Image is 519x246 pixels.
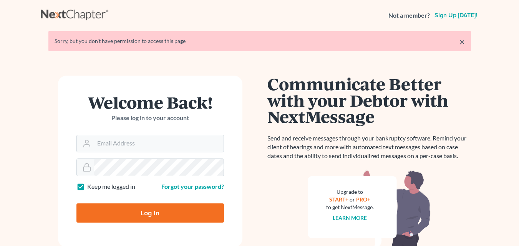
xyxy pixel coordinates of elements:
[433,12,479,18] a: Sign up [DATE]!
[76,114,224,122] p: Please log in to your account
[326,203,374,211] div: to get NextMessage.
[161,183,224,190] a: Forgot your password?
[267,76,471,125] h1: Communicate Better with your Debtor with NextMessage
[350,196,355,203] span: or
[326,188,374,196] div: Upgrade to
[76,94,224,111] h1: Welcome Back!
[459,37,465,46] a: ×
[333,215,367,221] a: Learn more
[356,196,370,203] a: PRO+
[388,11,430,20] strong: Not a member?
[55,37,465,45] div: Sorry, but you don't have permission to access this page
[267,134,471,160] p: Send and receive messages through your bankruptcy software. Remind your client of hearings and mo...
[329,196,348,203] a: START+
[94,135,224,152] input: Email Address
[87,182,135,191] label: Keep me logged in
[76,203,224,223] input: Log In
